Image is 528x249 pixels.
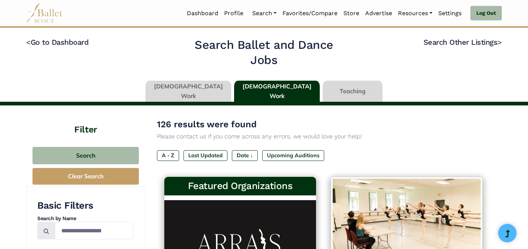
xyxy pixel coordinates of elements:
a: Advertise [362,6,395,21]
a: Resources [395,6,435,21]
a: Search Other Listings> [424,38,502,47]
li: [DEMOGRAPHIC_DATA] Work [144,81,233,102]
a: Store [340,6,362,21]
li: Teaching [321,81,384,102]
h2: Search Ballet and Dance Jobs [181,37,347,68]
li: [DEMOGRAPHIC_DATA] Work [233,81,321,102]
h3: Featured Organizations [170,180,310,192]
a: <Go to Dashboard [26,38,89,47]
a: Log Out [470,6,502,21]
a: Settings [435,6,464,21]
h4: Search by Name [37,215,133,222]
label: Last Updated [184,150,227,161]
h4: Filter [26,105,145,136]
input: Search by names... [55,222,133,239]
a: Favorites/Compare [280,6,340,21]
span: 126 results were found [157,119,257,129]
a: Profile [221,6,246,21]
button: Search [32,147,139,164]
label: A - Z [157,150,179,161]
a: Dashboard [184,6,221,21]
label: Date ↓ [232,150,258,161]
h3: Basic Filters [37,199,133,212]
code: < [26,37,31,47]
p: Please contact us if you come across any errors, we would love your help! [157,132,490,141]
label: Upcoming Auditions [262,150,324,161]
code: > [497,37,502,47]
a: Search [249,6,280,21]
button: Clear Search [32,168,139,185]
